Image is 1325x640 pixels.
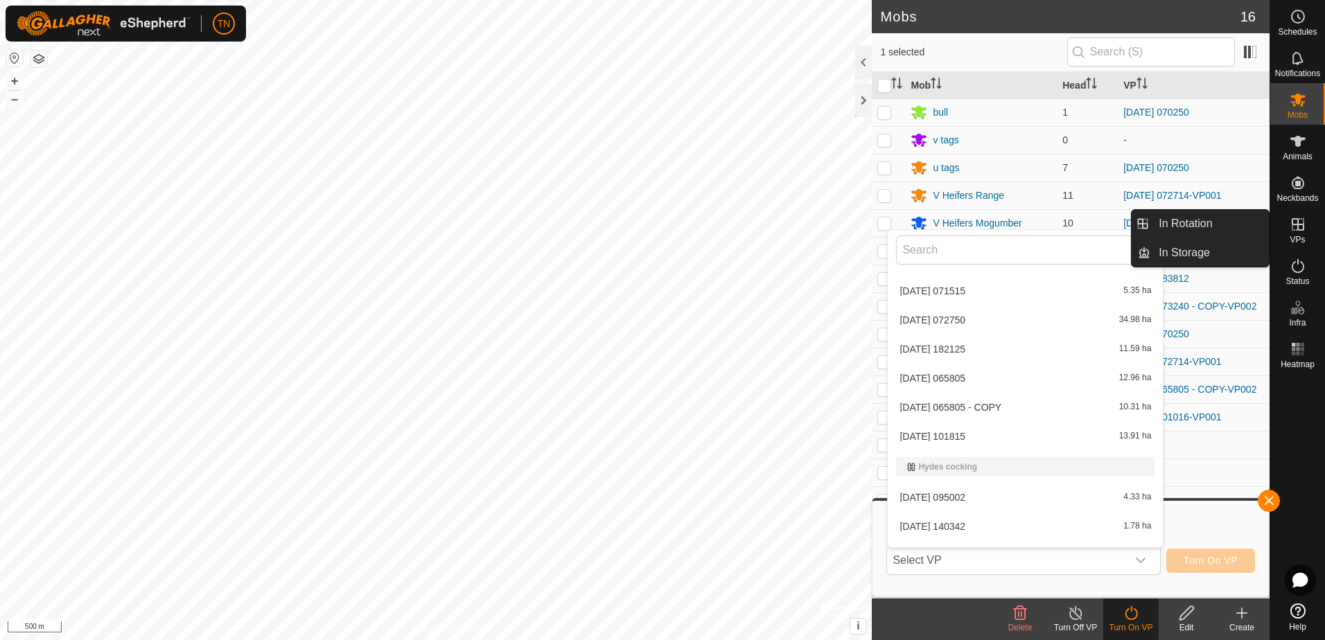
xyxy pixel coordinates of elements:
[1240,6,1256,27] span: 16
[1118,126,1270,154] td: -
[1137,80,1148,91] p-sorticon: Activate to sort
[887,546,1126,574] span: Select VP
[1123,384,1256,395] a: [DATE] 065805 - COPY-VP002
[1123,328,1189,339] a: [DATE] 070250
[931,80,942,91] p-sorticon: Activate to sort
[1118,486,1270,514] td: -
[17,11,190,36] img: Gallagher Logo
[888,277,1163,305] li: 2025-07-18 071515
[1127,546,1155,574] div: dropdown trigger
[1150,239,1269,267] a: In Storage
[896,235,1155,265] input: Search
[933,188,1004,203] div: V Heifers Range
[6,73,23,89] button: +
[933,105,948,120] div: bull
[1150,210,1269,238] a: In Rotation
[1123,107,1189,118] a: [DATE] 070250
[6,91,23,107] button: –
[888,513,1163,540] li: 2025-07-27 140342
[1214,621,1270,634] div: Create
[30,51,47,67] button: Map Layers
[900,373,965,383] span: [DATE] 065805
[888,335,1163,363] li: 2025-08-04 182125
[1008,623,1033,632] span: Delete
[450,622,491,634] a: Contact Us
[1285,277,1309,285] span: Status
[1289,319,1306,327] span: Infra
[1118,459,1270,486] td: -
[1123,162,1189,173] a: [DATE] 070250
[1159,621,1214,634] div: Edit
[1123,286,1151,296] span: 5.35 ha
[888,393,1163,421] li: 2025-08-09 065805 - COPY
[1276,194,1318,202] span: Neckbands
[907,463,1143,471] div: Hydes cocking
[1123,356,1221,367] a: [DATE] 072714-VP001
[1062,107,1068,118] span: 1
[1123,411,1221,423] a: [DATE] 101016-VP001
[1062,162,1068,173] span: 7
[891,80,902,91] p-sorticon: Activate to sort
[1288,111,1308,119] span: Mobs
[1270,598,1325,637] a: Help
[1103,621,1159,634] div: Turn On VP
[933,216,1021,231] div: V Heifers Mogumber
[1159,245,1210,261] span: In Storage
[1123,217,1221,229] a: [DATE] 101016-VP001
[888,423,1163,450] li: 2025-08-11 101815
[1062,134,1068,145] span: 0
[900,432,965,441] span: [DATE] 101815
[1159,215,1212,232] span: In Rotation
[900,286,965,296] span: [DATE] 071515
[888,483,1163,511] li: 2025-06-27 095002
[933,161,959,175] div: u tags
[1283,152,1313,161] span: Animals
[1086,80,1097,91] p-sorticon: Activate to sort
[1281,360,1315,368] span: Heatmap
[1119,432,1152,441] span: 13.91 ha
[6,50,23,66] button: Reset Map
[900,492,965,502] span: [DATE] 095002
[1062,217,1073,229] span: 10
[1132,239,1269,267] li: In Storage
[1123,301,1256,312] a: [DATE] 173240 - COPY-VP002
[880,45,1067,60] span: 1 selected
[1289,623,1306,631] span: Help
[1123,522,1151,531] span: 1.78 ha
[880,8,1240,25] h2: Mobs
[1119,315,1152,325] span: 34.98 ha
[381,622,433,634] a: Privacy Policy
[1119,344,1152,354] span: 11.59 ha
[218,17,231,31] span: TN
[1123,492,1151,502] span: 4.33 ha
[888,306,1163,334] li: 2025-08-01 072750
[1290,235,1305,244] span: VPs
[905,72,1057,99] th: Mob
[857,620,859,632] span: i
[1062,190,1073,201] span: 11
[1123,190,1221,201] a: [DATE] 072714-VP001
[1166,549,1255,573] button: Turn On VP
[1067,37,1235,66] input: Search (S)
[933,133,958,148] div: v tags
[1118,72,1270,99] th: VP
[1119,402,1152,412] span: 10.31 ha
[1275,69,1320,78] span: Notifications
[900,344,965,354] span: [DATE] 182125
[1123,273,1189,284] a: [DATE] 183812
[1048,621,1103,634] div: Turn Off VP
[1119,373,1152,383] span: 12.96 ha
[1132,210,1269,238] li: In Rotation
[1057,72,1118,99] th: Head
[900,402,1001,412] span: [DATE] 065805 - COPY
[850,619,866,634] button: i
[1118,431,1270,459] td: -
[900,315,965,325] span: [DATE] 072750
[888,364,1163,392] li: 2025-08-09 065805
[900,522,965,531] span: [DATE] 140342
[1184,555,1238,566] span: Turn On VP
[888,542,1163,569] li: 2025-07-29 181354
[1278,28,1317,36] span: Schedules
